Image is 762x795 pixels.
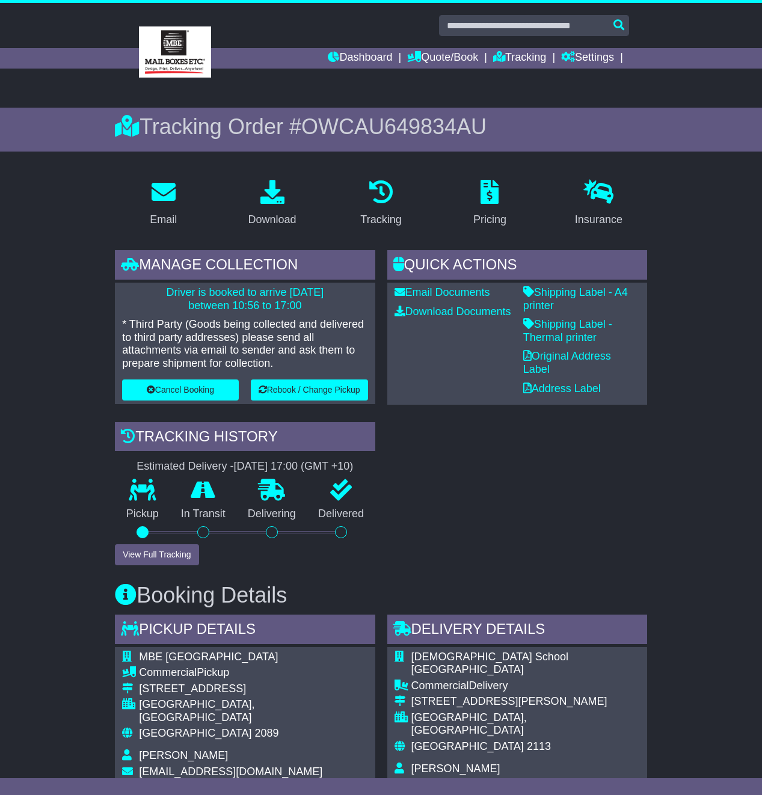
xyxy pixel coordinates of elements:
a: Email [142,176,185,232]
div: Delivery [411,680,640,693]
div: Email [150,212,177,228]
div: [DATE] 17:00 (GMT +10) [233,460,353,473]
div: [STREET_ADDRESS][PERSON_NAME] [411,695,640,708]
a: Download Documents [395,305,511,318]
span: 2113 [527,740,551,752]
span: [GEOGRAPHIC_DATA] [139,727,251,739]
a: Tracking [493,48,546,69]
span: [PERSON_NAME] [411,763,500,775]
button: View Full Tracking [115,544,198,565]
div: [STREET_ADDRESS] [139,683,367,696]
a: Quote/Book [407,48,478,69]
div: Pricing [473,212,506,228]
div: Tracking history [115,422,375,455]
button: Rebook / Change Pickup [251,379,368,401]
a: Shipping Label - Thermal printer [523,318,612,343]
a: Dashboard [328,48,392,69]
div: [GEOGRAPHIC_DATA], [GEOGRAPHIC_DATA] [411,711,640,737]
span: OWCAU649834AU [301,114,487,139]
a: Address Label [523,382,601,394]
span: Commercial [139,666,197,678]
a: Original Address Label [523,350,611,375]
span: [DEMOGRAPHIC_DATA] School [GEOGRAPHIC_DATA] [411,651,568,676]
div: Tracking Order # [115,114,647,140]
p: In Transit [170,508,236,521]
span: [PERSON_NAME] [139,749,228,761]
span: Commercial [411,680,469,692]
div: Estimated Delivery - [115,460,375,473]
span: [GEOGRAPHIC_DATA] [411,740,524,752]
a: Download [241,176,304,232]
span: 2089 [255,727,279,739]
a: Shipping Label - A4 printer [523,286,628,312]
a: Pricing [465,176,514,232]
div: Download [248,212,297,228]
p: * Third Party (Goods being collected and delivered to third party addresses) please send all atta... [122,318,367,370]
div: [GEOGRAPHIC_DATA], [GEOGRAPHIC_DATA] [139,698,367,724]
div: Pickup [139,666,367,680]
a: Insurance [567,176,630,232]
p: Delivering [236,508,307,521]
div: Insurance [575,212,622,228]
div: Tracking [360,212,401,228]
span: [EMAIL_ADDRESS][DOMAIN_NAME] [139,766,322,778]
div: Quick Actions [387,250,647,283]
button: Cancel Booking [122,379,238,401]
p: Driver is booked to arrive [DATE] between 10:56 to 17:00 [122,286,367,312]
p: Delivered [307,508,375,521]
a: Email Documents [395,286,490,298]
div: Manage collection [115,250,375,283]
h3: Booking Details [115,583,647,607]
span: MBE [GEOGRAPHIC_DATA] [139,651,278,663]
a: Settings [561,48,614,69]
div: Delivery Details [387,615,647,647]
div: Pickup Details [115,615,375,647]
a: Tracking [352,176,409,232]
p: Pickup [115,508,170,521]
